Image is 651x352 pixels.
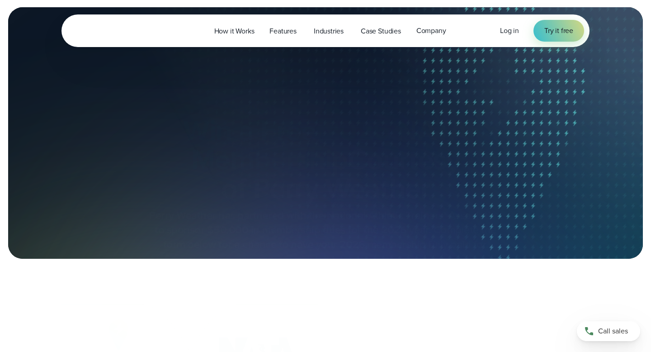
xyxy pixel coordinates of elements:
[214,26,255,37] span: How it Works
[500,25,519,36] a: Log in
[544,25,573,36] span: Try it free
[416,25,446,36] span: Company
[269,26,297,37] span: Features
[361,26,401,37] span: Case Studies
[533,20,584,42] a: Try it free
[314,26,344,37] span: Industries
[353,22,409,40] a: Case Studies
[598,326,628,337] span: Call sales
[577,321,640,341] a: Call sales
[207,22,262,40] a: How it Works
